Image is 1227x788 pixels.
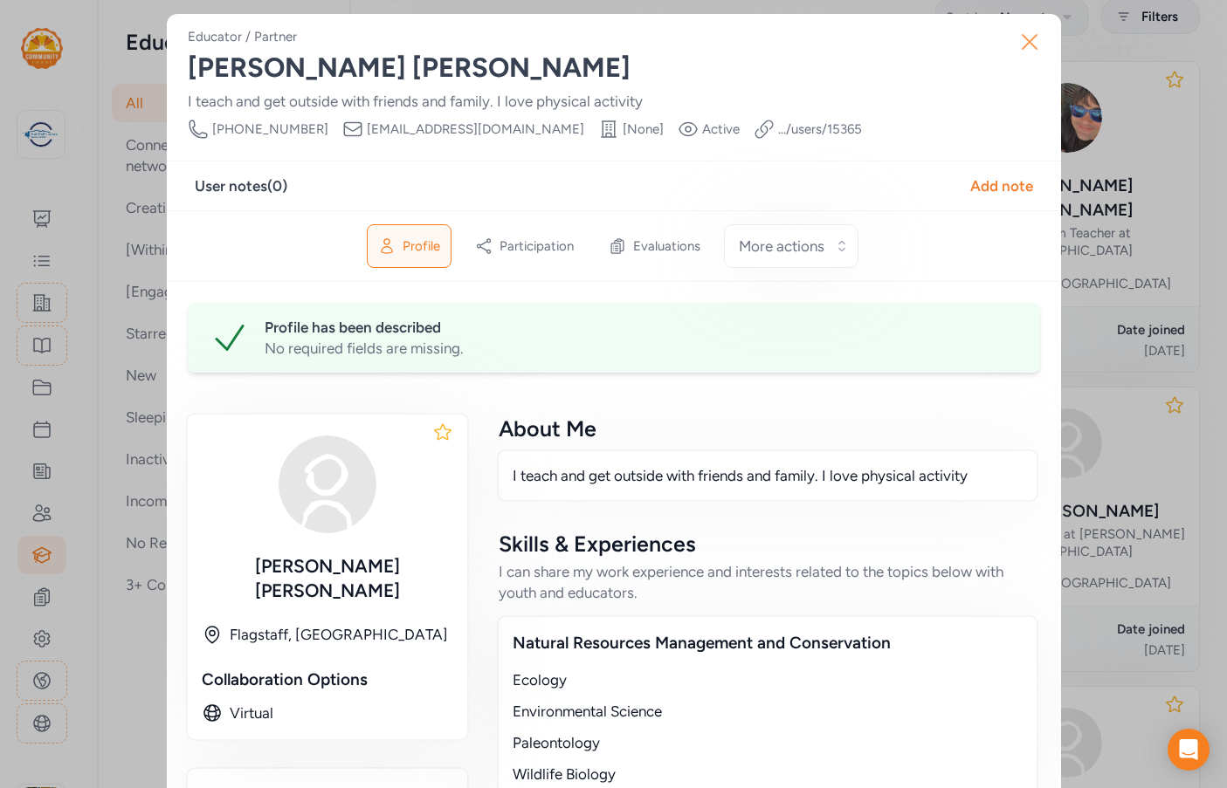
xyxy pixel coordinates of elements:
div: Flagstaff, [GEOGRAPHIC_DATA] [230,624,453,645]
p: I teach and get outside with friends and family. I love physical activity [513,465,1023,486]
div: Ecology [513,669,1023,690]
a: .../users/15365 [778,120,862,138]
div: Paleontology [513,732,1023,753]
span: Participation [500,237,574,255]
span: Evaluations [633,237,700,255]
span: [None] [623,120,664,138]
div: User notes ( 0 ) [195,175,287,196]
button: More actions [724,224,858,268]
div: [PERSON_NAME] [PERSON_NAME] [188,52,1040,84]
span: Profile [403,237,440,255]
div: Profile has been described [265,317,1019,338]
div: Open Intercom Messenger [1168,729,1210,771]
div: Add note [970,175,1033,196]
span: [PHONE_NUMBER] [212,120,328,138]
span: More actions [739,236,824,257]
div: Environmental Science [513,701,1023,722]
div: [PERSON_NAME] [PERSON_NAME] [202,554,453,603]
div: About Me [499,415,1037,442]
img: avatar38fbb18c.svg [272,428,383,540]
div: Collaboration Options [202,668,453,692]
span: [EMAIL_ADDRESS][DOMAIN_NAME] [367,120,584,138]
div: Educator / Partner [188,28,297,45]
div: Wildlife Biology [513,764,1023,785]
div: No required fields are missing. [265,338,1019,359]
div: Skills & Experiences [499,530,1037,558]
div: I can share my work experience and interests related to the topics below with youth and educators. [499,561,1037,603]
div: I teach and get outside with friends and family. I love physical activity [188,91,1040,112]
span: Active [702,120,740,138]
div: Natural Resources Management and Conservation [513,631,1023,655]
div: Virtual [230,702,453,723]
